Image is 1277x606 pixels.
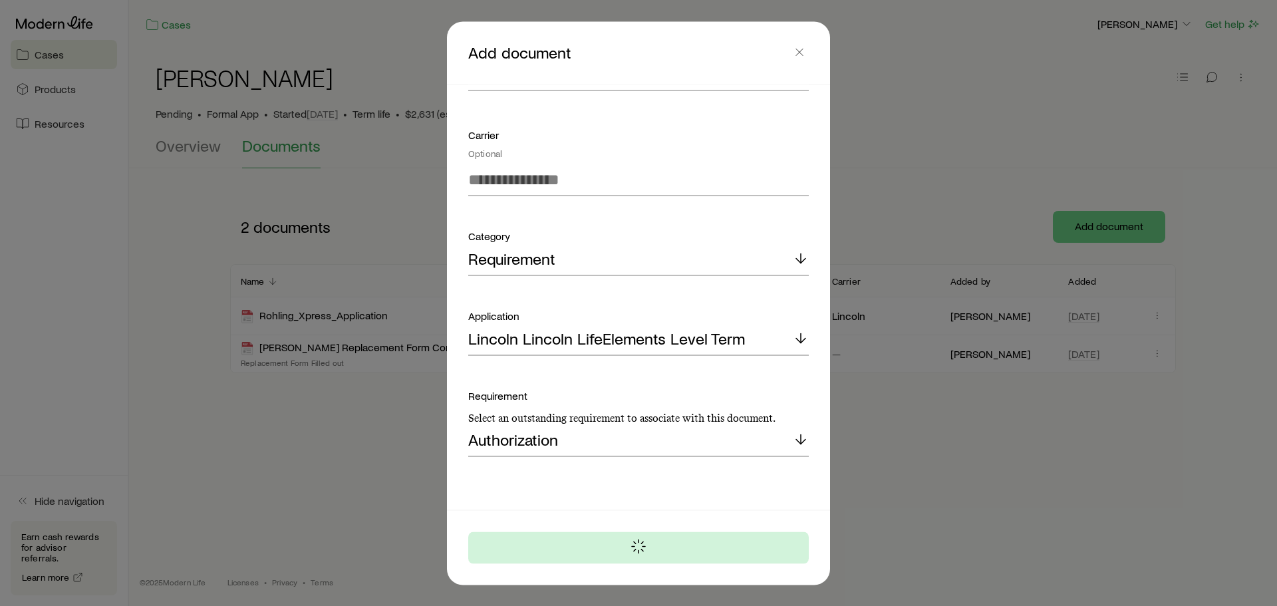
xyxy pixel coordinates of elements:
[468,430,558,449] p: Authorization
[468,148,809,158] div: Optional
[468,387,809,424] div: Requirement
[468,227,809,243] div: Category
[468,43,790,63] p: Add document
[468,126,809,158] div: Carrier
[468,329,745,348] p: Lincoln Lincoln LifeElements Level Term
[468,249,555,268] p: Requirement
[468,307,809,323] div: Application
[468,411,809,424] p: Select an outstanding requirement to associate with this document.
